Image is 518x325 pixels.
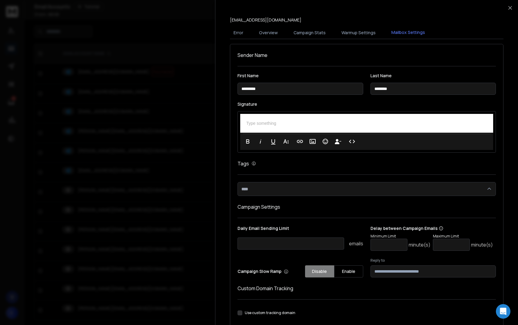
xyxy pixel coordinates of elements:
[237,268,288,274] p: Campaign Slow Ramp
[245,310,295,315] label: Use custom tracking domain
[370,258,496,263] label: Reply to
[433,234,493,239] p: Maximum Limit
[280,135,292,148] button: More Text
[496,304,510,319] div: Open Intercom Messenger
[471,241,493,248] p: minute(s)
[267,135,279,148] button: Underline (⌘U)
[237,225,363,234] p: Daily Email Sending Limit
[370,74,496,78] label: Last Name
[242,135,254,148] button: Bold (⌘B)
[332,135,344,148] button: Insert Unsubscribe Link
[320,135,331,148] button: Emoticons
[255,135,266,148] button: Italic (⌘I)
[255,26,281,39] button: Overview
[237,51,496,59] h1: Sender Name
[370,234,430,239] p: Minimum Limit
[305,265,334,277] button: Disable
[338,26,379,39] button: Warmup Settings
[230,17,301,23] p: [EMAIL_ADDRESS][DOMAIN_NAME]
[237,285,496,292] h1: Custom Domain Tracking
[237,160,249,167] h1: Tags
[409,241,430,248] p: minute(s)
[307,135,318,148] button: Insert Image (⌘P)
[370,225,493,231] p: Delay between Campaign Emails
[294,135,306,148] button: Insert Link (⌘K)
[346,135,358,148] button: Code View
[237,203,496,211] h1: Campaign Settings
[349,240,363,247] p: emails
[237,74,363,78] label: First Name
[334,265,363,277] button: Enable
[230,26,247,39] button: Error
[237,102,496,106] label: Signature
[290,26,329,39] button: Campaign Stats
[388,26,429,40] button: Mailbox Settings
